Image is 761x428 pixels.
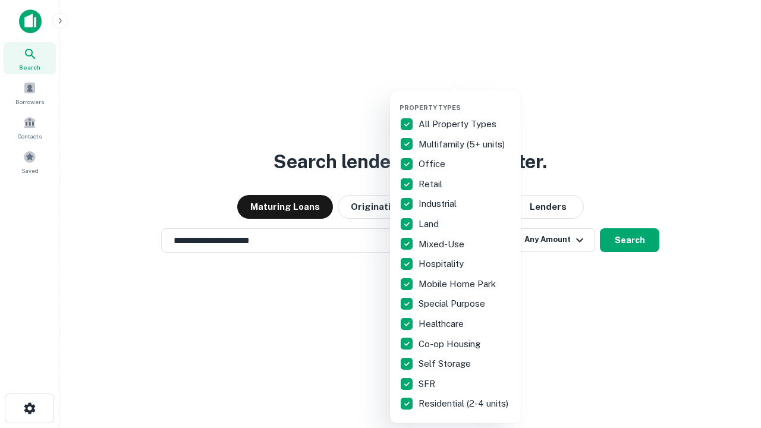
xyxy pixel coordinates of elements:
p: Self Storage [419,357,473,371]
p: All Property Types [419,117,499,131]
p: Special Purpose [419,297,488,311]
p: Hospitality [419,257,466,271]
p: Office [419,157,448,171]
p: Retail [419,177,445,191]
p: Healthcare [419,317,466,331]
p: SFR [419,377,438,391]
p: Mixed-Use [419,237,467,251]
p: Land [419,217,441,231]
iframe: Chat Widget [702,333,761,390]
p: Mobile Home Park [419,277,498,291]
p: Multifamily (5+ units) [419,137,507,152]
p: Co-op Housing [419,337,483,351]
span: Property Types [400,104,461,111]
p: Industrial [419,197,459,211]
p: Residential (2-4 units) [419,396,511,411]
